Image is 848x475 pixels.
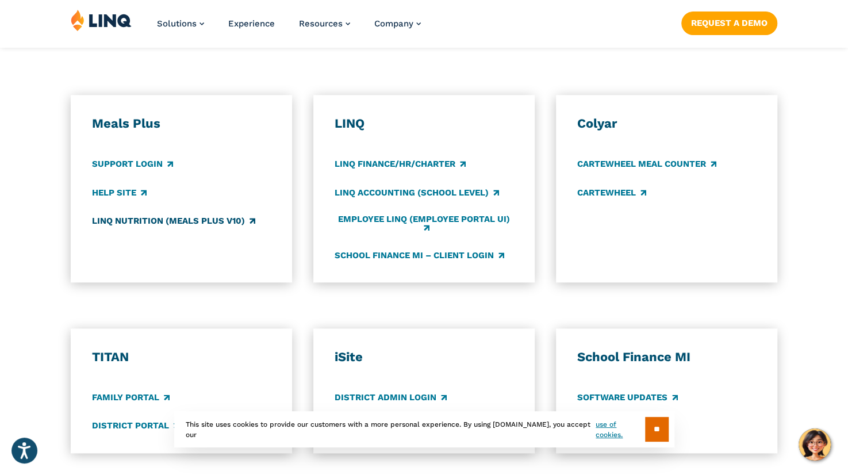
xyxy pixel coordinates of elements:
button: Hello, have a question? Let’s chat. [799,428,831,461]
h3: iSite [335,349,513,365]
h3: Meals Plus [92,116,271,132]
a: CARTEWHEEL [577,186,646,199]
a: Software Updates [577,392,678,404]
span: Resources [299,18,343,29]
a: Experience [228,18,275,29]
a: LINQ Finance/HR/Charter [335,158,466,171]
a: Request a Demo [681,12,777,35]
a: Employee LINQ (Employee Portal UI) [335,214,513,233]
a: Resources [299,18,350,29]
nav: Primary Navigation [157,9,421,47]
nav: Button Navigation [681,9,777,35]
h3: School Finance MI [577,349,756,365]
a: CARTEWHEEL Meal Counter [577,158,716,171]
a: LINQ Nutrition (Meals Plus v10) [92,214,255,227]
img: LINQ | K‑12 Software [71,9,132,31]
a: Solutions [157,18,204,29]
a: District Admin Login [335,392,447,404]
a: School Finance MI – Client Login [335,249,504,262]
span: Solutions [157,18,197,29]
a: LINQ Accounting (school level) [335,186,499,199]
a: District Portal [92,420,179,432]
h3: LINQ [335,116,513,132]
div: This site uses cookies to provide our customers with a more personal experience. By using [DOMAIN... [174,411,674,447]
a: Company [374,18,421,29]
a: Family Portal [92,392,170,404]
a: use of cookies. [596,419,644,440]
a: Support Login [92,158,173,171]
h3: Colyar [577,116,756,132]
a: Help Site [92,186,147,199]
h3: TITAN [92,349,271,365]
span: Company [374,18,413,29]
